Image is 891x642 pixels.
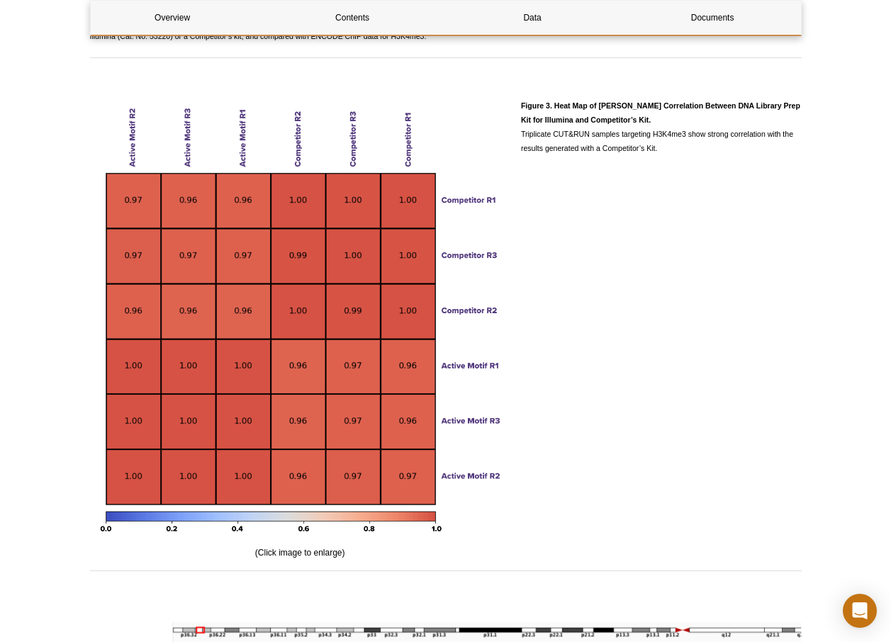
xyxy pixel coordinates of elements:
[521,101,800,152] span: Triplicate CUT&RUN samples targeting H3K4me3 show strong correlation with the results generated w...
[90,98,510,560] div: (Click image to enlarge)
[451,1,615,35] a: Data
[843,594,877,628] div: Open Intercom Messenger
[90,98,510,541] img: Heat Map of Pearson’s Correlation
[90,4,798,40] span: IGV Browser tracks shown for 500,000 K562 cells assayed in triplicate with ChIC/CUT&RUN Assay Kit...
[91,1,254,35] a: Overview
[521,101,800,124] strong: Figure 3. Heat Map of [PERSON_NAME] Correlation Between DNA Library Prep Kit for Illumina and Com...
[631,1,795,35] a: Documents
[271,1,435,35] a: Contents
